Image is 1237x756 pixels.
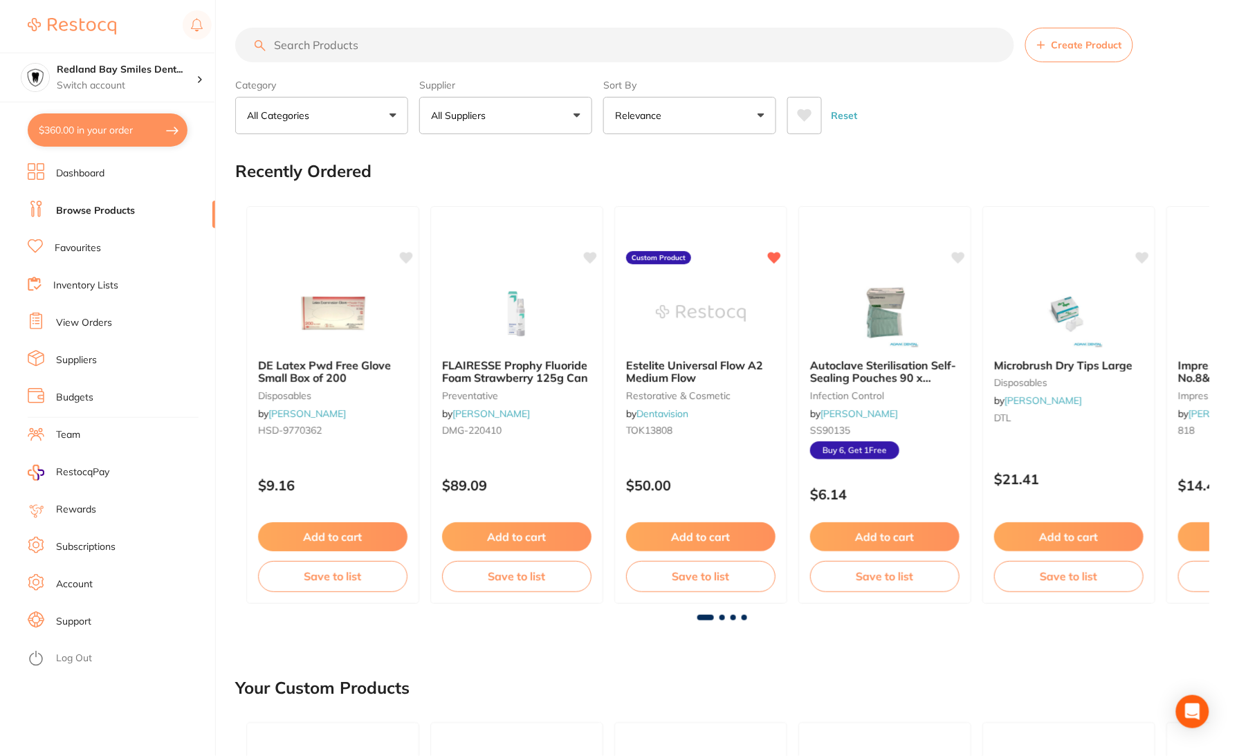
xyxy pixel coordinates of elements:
[235,97,408,134] button: All Categories
[656,279,746,348] img: Estelite Universal Flow A2 Medium Flow
[1051,39,1121,50] span: Create Product
[235,162,372,181] h2: Recently Ordered
[56,167,104,181] a: Dashboard
[258,477,407,493] p: $9.16
[472,279,562,348] img: FLAIRESSE Prophy Fluoride Foam Strawberry 125g Can
[28,465,109,481] a: RestocqPay
[56,353,97,367] a: Suppliers
[994,377,1144,388] small: disposables
[442,359,592,385] b: FLAIRESSE Prophy Fluoride Foam Strawberry 125g Can
[810,522,960,551] button: Add to cart
[810,407,898,420] span: by
[810,359,960,385] b: Autoclave Sterilisation Self-Sealing Pouches 90 x 135mm 200/pk
[28,648,211,670] button: Log Out
[247,109,315,122] p: All Categories
[636,407,688,420] a: Dentavision
[53,279,118,293] a: Inventory Lists
[840,279,930,348] img: Autoclave Sterilisation Self-Sealing Pouches 90 x 135mm 200/pk
[57,79,196,93] p: Switch account
[810,441,899,459] span: Buy 6, Get 1 Free
[1025,28,1133,62] button: Create Product
[56,652,92,665] a: Log Out
[258,522,407,551] button: Add to cart
[994,471,1144,487] p: $21.41
[810,425,960,436] small: SS90135
[28,113,187,147] button: $360.00 in your order
[626,561,776,591] button: Save to list
[821,407,898,420] a: [PERSON_NAME]
[442,561,592,591] button: Save to list
[56,540,116,554] a: Subscriptions
[810,390,960,401] small: infection control
[258,359,407,385] b: DE Latex Pwd Free Glove Small Box of 200
[603,97,776,134] button: Relevance
[28,465,44,481] img: RestocqPay
[626,390,776,401] small: restorative & cosmetic
[1176,695,1209,728] div: Open Intercom Messenger
[431,109,491,122] p: All Suppliers
[994,394,1082,407] span: by
[56,391,93,405] a: Budgets
[235,28,1014,62] input: Search Products
[28,10,116,42] a: Restocq Logo
[57,63,196,77] h4: Redland Bay Smiles Dental
[626,251,691,265] label: Custom Product
[626,477,776,493] p: $50.00
[258,390,407,401] small: disposables
[258,561,407,591] button: Save to list
[603,79,776,91] label: Sort By
[56,465,109,479] span: RestocqPay
[419,97,592,134] button: All Suppliers
[626,425,776,436] small: TOK13808
[994,522,1144,551] button: Add to cart
[452,407,530,420] a: [PERSON_NAME]
[56,503,96,517] a: Rewards
[28,18,116,35] img: Restocq Logo
[419,79,592,91] label: Supplier
[288,279,378,348] img: DE Latex Pwd Free Glove Small Box of 200
[626,522,776,551] button: Add to cart
[56,204,135,218] a: Browse Products
[258,407,346,420] span: by
[235,679,410,698] h2: Your Custom Products
[994,561,1144,591] button: Save to list
[56,316,112,330] a: View Orders
[810,561,960,591] button: Save to list
[235,79,408,91] label: Category
[442,477,592,493] p: $89.09
[55,241,101,255] a: Favourites
[258,425,407,436] small: HSD-9770362
[268,407,346,420] a: [PERSON_NAME]
[56,615,91,629] a: Support
[1005,394,1082,407] a: [PERSON_NAME]
[56,428,80,442] a: Team
[56,578,93,591] a: Account
[827,97,862,134] button: Reset
[442,390,592,401] small: preventative
[442,522,592,551] button: Add to cart
[626,359,776,385] b: Estelite Universal Flow A2 Medium Flow
[810,486,960,502] p: $6.14
[994,412,1144,423] small: DTL
[442,425,592,436] small: DMG-220410
[21,64,49,91] img: Redland Bay Smiles Dental
[1024,279,1114,348] img: Microbrush Dry Tips Large
[626,407,688,420] span: by
[994,359,1144,371] b: Microbrush Dry Tips Large
[442,407,530,420] span: by
[615,109,667,122] p: Relevance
